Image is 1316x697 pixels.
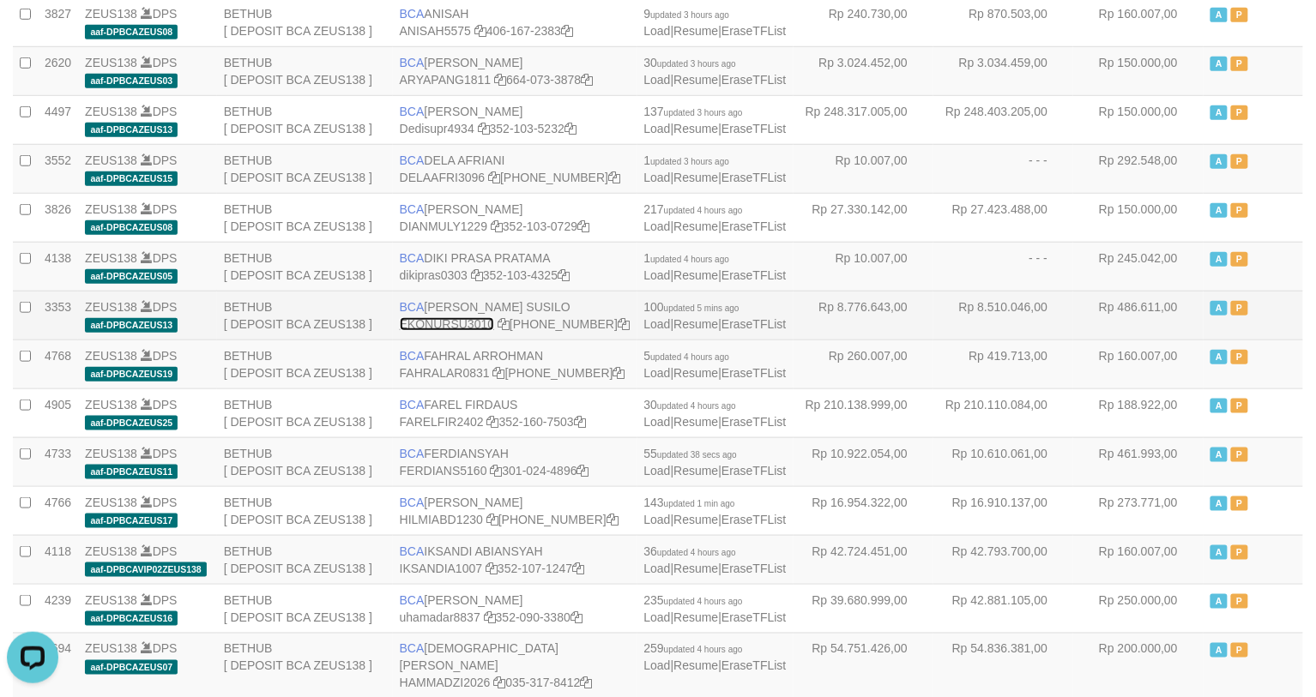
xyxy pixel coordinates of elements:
span: | | [644,105,787,135]
span: Active [1210,57,1228,71]
a: ZEUS138 [85,300,137,314]
a: Resume [673,366,718,380]
a: EraseTFList [721,610,786,624]
span: Paused [1231,399,1248,413]
span: 9 [644,7,730,21]
span: Active [1210,594,1228,609]
a: Copy uhamadar8837 to clipboard [484,610,496,624]
td: 4138 [38,242,78,291]
a: Resume [673,464,718,478]
span: Paused [1231,448,1248,462]
a: Copy 0353178412 to clipboard [581,676,593,690]
td: - - - [933,144,1073,193]
span: | | [644,7,787,38]
a: Load [644,24,671,38]
span: BCA [400,593,425,607]
td: DELA AFRIANI [PHONE_NUMBER] [393,144,637,193]
a: Resume [673,659,718,673]
a: Load [644,171,671,184]
span: Paused [1231,8,1248,22]
td: BETHUB [ DEPOSIT BCA ZEUS138 ] [217,144,393,193]
span: 30 [644,56,736,69]
td: [PERSON_NAME] 352-090-3380 [393,584,637,633]
a: EraseTFList [721,24,786,38]
td: 4239 [38,584,78,633]
a: EraseTFList [721,219,786,233]
a: Load [644,562,671,575]
span: updated 5 mins ago [664,303,739,313]
a: EraseTFList [721,415,786,429]
td: Rp 245.042,00 [1073,242,1204,291]
span: Paused [1231,57,1248,71]
a: ZEUS138 [85,496,137,509]
span: aaf-DPBCAZEUS25 [85,416,178,430]
span: 217 [644,202,743,216]
a: Resume [673,268,718,282]
span: BCA [400,202,425,216]
span: 1 [644,251,730,265]
a: Copy Dedisupr4934 to clipboard [478,122,490,135]
span: updated 3 hours ago [650,10,729,20]
a: Resume [673,562,718,575]
td: Rp 16.910.137,00 [933,486,1073,535]
a: ZEUS138 [85,153,137,167]
span: BCA [400,7,425,21]
span: BCA [400,496,425,509]
span: 5 [644,349,730,363]
a: ZEUS138 [85,202,137,216]
td: - - - [933,242,1073,291]
a: ZEUS138 [85,593,137,607]
a: HILMIABD1230 [400,513,483,526]
a: EraseTFList [721,366,786,380]
td: BETHUB [ DEPOSIT BCA ZEUS138 ] [217,95,393,144]
td: Rp 160.007,00 [1073,535,1204,584]
td: Rp 10.922.054,00 [794,437,933,486]
span: 1 [644,153,730,167]
a: Load [644,513,671,526]
a: ZEUS138 [85,398,137,412]
span: Active [1210,154,1228,169]
td: Rp 188.922,00 [1073,388,1204,437]
span: Active [1210,301,1228,315]
span: Active [1210,496,1228,511]
td: Rp 3.024.452,00 [794,46,933,95]
span: | | [644,496,787,526]
td: Rp 10.007,00 [794,242,933,291]
td: Rp 8.510.046,00 [933,291,1073,339]
span: Paused [1231,105,1248,120]
td: [PERSON_NAME] SUSILO [PHONE_NUMBER] [393,291,637,339]
span: Active [1210,448,1228,462]
a: Copy FERDIANS5160 to clipboard [491,464,503,478]
span: BCA [400,56,425,69]
span: Active [1210,252,1228,267]
td: 4733 [38,437,78,486]
td: DPS [78,437,217,486]
span: Active [1210,105,1228,120]
span: updated 4 hours ago [664,597,743,606]
td: Rp 210.138.999,00 [794,388,933,437]
a: ZEUS138 [85,349,137,363]
span: updated 4 hours ago [657,401,736,411]
td: [PERSON_NAME] 352-103-5232 [393,95,637,144]
span: aaf-DPBCAZEUS17 [85,514,178,528]
a: Copy 4061672383 to clipboard [561,24,573,38]
span: Active [1210,399,1228,413]
a: Copy 8692458639 to clipboard [608,171,620,184]
td: BETHUB [ DEPOSIT BCA ZEUS138 ] [217,388,393,437]
span: 100 [644,300,739,314]
span: aaf-DPBCAZEUS07 [85,660,178,675]
td: Rp 3.034.459,00 [933,46,1073,95]
span: aaf-DPBCAZEUS13 [85,123,178,137]
a: ZEUS138 [85,642,137,656]
td: BETHUB [ DEPOSIT BCA ZEUS138 ] [217,486,393,535]
span: aaf-DPBCAZEUS08 [85,220,178,235]
a: ZEUS138 [85,56,137,69]
a: ZEUS138 [85,105,137,118]
a: IKSANDIA1007 [400,562,483,575]
td: Rp 250.000,00 [1073,584,1204,633]
a: Resume [673,610,718,624]
span: aaf-DPBCAZEUS19 [85,367,178,382]
a: EKONURSU3010 [400,317,495,331]
td: BETHUB [ DEPOSIT BCA ZEUS138 ] [217,242,393,291]
span: aaf-DPBCAZEUS11 [85,465,178,479]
